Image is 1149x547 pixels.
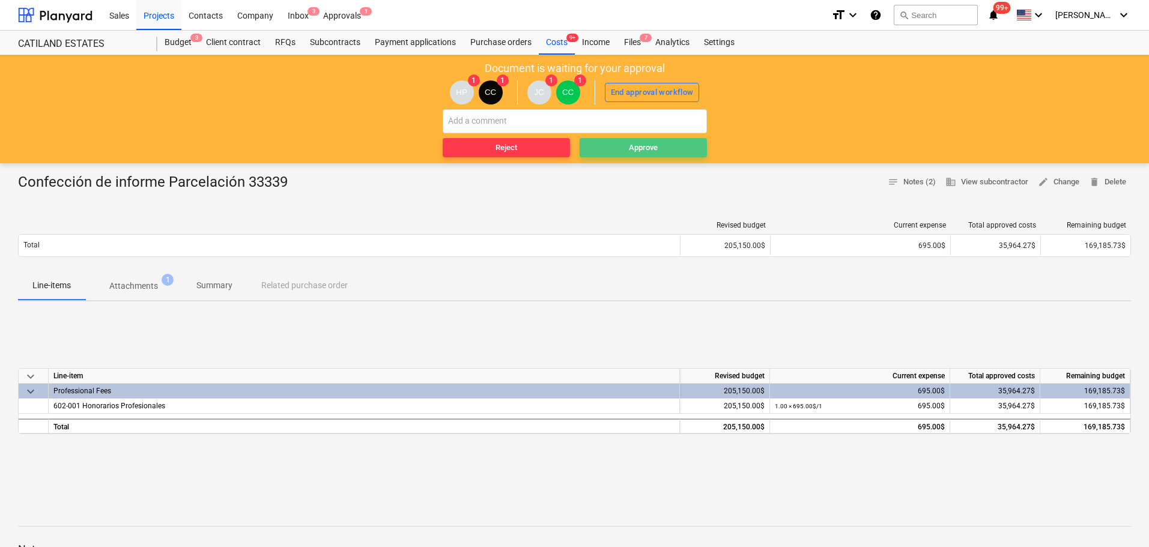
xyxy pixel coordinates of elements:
[196,279,232,292] p: Summary
[617,31,648,55] a: Files7
[468,74,480,86] span: 1
[190,34,202,42] span: 3
[998,402,1035,410] span: 35,964.27$
[685,221,766,229] div: Revised budget
[775,399,945,414] div: 695.00$
[993,2,1011,14] span: 99+
[611,86,694,100] div: End approval workflow
[443,109,707,133] input: Add a comment
[640,34,652,42] span: 7
[574,74,586,86] span: 1
[303,31,368,55] a: Subcontracts
[545,74,557,86] span: 1
[950,419,1040,434] div: 35,964.27$
[775,221,946,229] div: Current expense
[479,80,503,104] div: Carlos Cedeno
[1033,173,1084,192] button: Change
[775,420,945,435] div: 695.00$
[527,80,551,104] div: Javier Cattan
[1040,369,1130,384] div: Remaining budget
[956,221,1036,229] div: Total approved costs
[697,31,742,55] div: Settings
[846,8,860,22] i: keyboard_arrow_down
[23,240,40,250] p: Total
[1089,177,1100,187] span: delete
[1089,175,1126,189] span: Delete
[1040,384,1130,399] div: 169,185.73$
[580,138,707,157] button: Approve
[157,31,199,55] div: Budget
[497,74,509,86] span: 1
[1055,10,1115,20] span: [PERSON_NAME]
[1046,221,1126,229] div: Remaining budget
[556,80,580,104] div: Carlos Cedeno
[945,175,1028,189] span: View subcontractor
[617,31,648,55] div: Files
[605,83,700,102] button: End approval workflow
[941,173,1033,192] button: View subcontractor
[23,384,38,399] span: keyboard_arrow_down
[109,280,158,292] p: Attachments
[443,138,570,157] button: Reject
[894,5,978,25] button: Search
[456,88,467,97] span: HP
[950,236,1040,255] div: 35,964.27$
[950,369,1040,384] div: Total approved costs
[987,8,999,22] i: notifications
[899,10,909,20] span: search
[162,274,174,286] span: 1
[157,31,199,55] a: Budget3
[1084,402,1125,410] span: 169,185.73$
[945,177,956,187] span: business
[870,8,882,22] i: Knowledge base
[268,31,303,55] a: RFQs
[950,384,1040,399] div: 35,964.27$
[775,403,822,409] small: 1.00 × 695.00$ / 1
[485,61,665,76] p: Document is waiting for your approval
[49,419,680,434] div: Total
[1031,8,1046,22] i: keyboard_arrow_down
[680,236,770,255] div: 205,150.00$
[831,8,846,22] i: format_size
[1084,173,1131,192] button: Delete
[199,31,268,55] a: Client contract
[308,7,320,16] span: 3
[680,399,770,414] div: 205,150.00$
[883,173,941,192] button: Notes (2)
[566,34,578,42] span: 9+
[496,141,517,155] div: Reject
[1085,241,1126,250] span: 169,185.73$
[49,369,680,384] div: Line-item
[1117,8,1131,22] i: keyboard_arrow_down
[1038,177,1049,187] span: edit
[18,38,143,50] div: CATILAND ESTATES
[539,31,575,55] div: Costs
[360,7,372,16] span: 1
[485,88,496,97] span: CC
[368,31,463,55] a: Payment applications
[680,419,770,434] div: 205,150.00$
[1089,489,1149,547] iframe: Chat Widget
[534,88,544,97] span: JC
[770,369,950,384] div: Current expense
[1040,419,1130,434] div: 169,185.73$
[32,279,71,292] p: Line-items
[562,88,574,97] span: CC
[888,177,899,187] span: notes
[648,31,697,55] a: Analytics
[463,31,539,55] a: Purchase orders
[575,31,617,55] a: Income
[53,402,165,410] span: 602-001 Honorarios Profesionales
[775,241,945,250] div: 695.00$
[53,384,675,398] div: Professional Fees
[888,175,936,189] span: Notes (2)
[18,173,297,192] div: Confección de informe Parcelación 33339
[775,384,945,399] div: 695.00$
